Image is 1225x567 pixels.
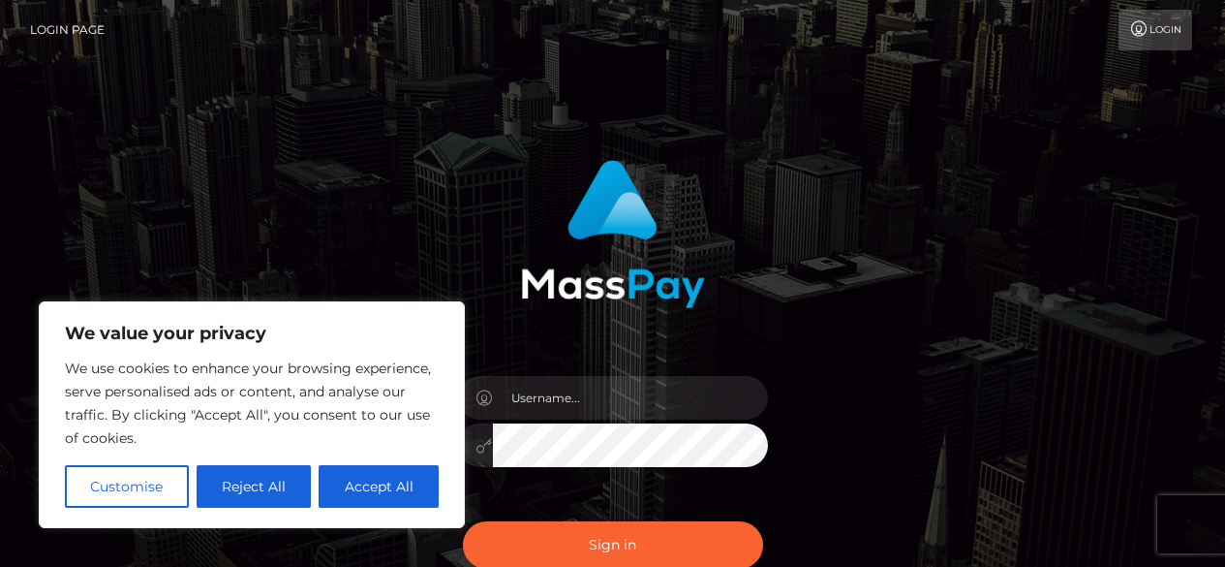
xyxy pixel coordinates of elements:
button: Accept All [319,465,439,508]
div: We value your privacy [39,301,465,528]
button: Reject All [197,465,312,508]
input: Username... [493,376,768,420]
p: We value your privacy [65,322,439,345]
a: Login [1118,10,1192,50]
a: Login Page [30,10,105,50]
p: We use cookies to enhance your browsing experience, serve personalised ads or content, and analys... [65,357,439,450]
img: MassPay Login [521,160,705,308]
button: Customise [65,465,189,508]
